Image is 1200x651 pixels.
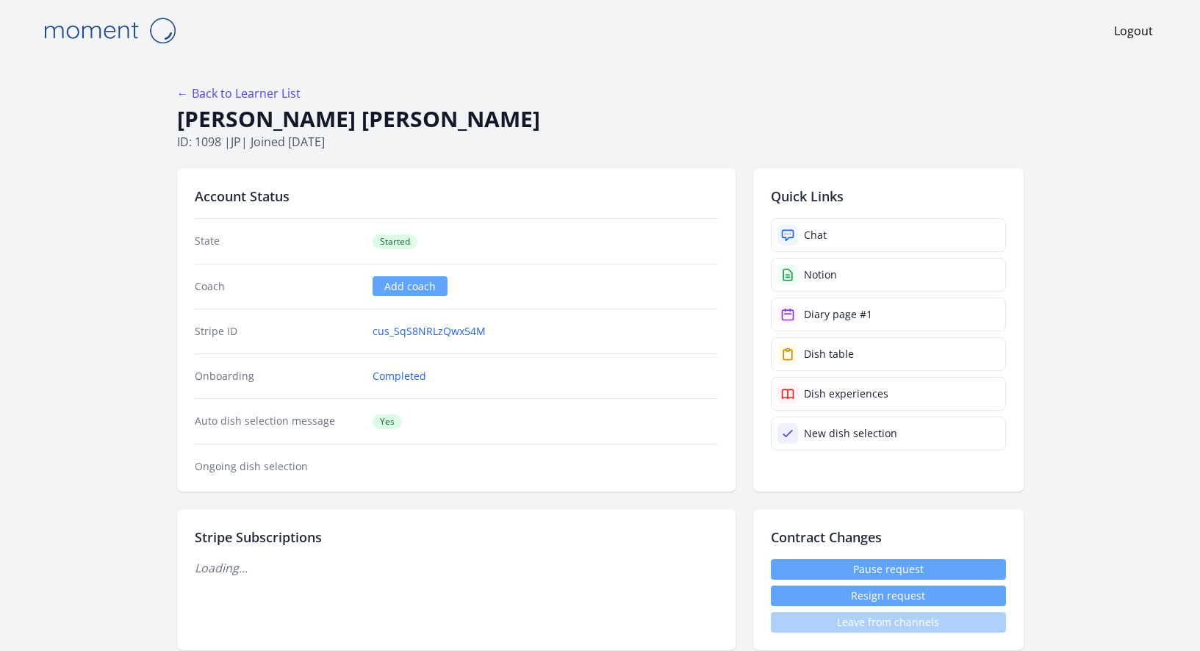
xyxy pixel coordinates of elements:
[804,426,897,441] div: New dish selection
[195,279,362,294] dt: Coach
[373,324,486,339] a: cus_SqS8NRLzQwx54M
[804,347,854,362] div: Dish table
[36,12,183,49] img: Moment
[804,267,837,282] div: Notion
[373,369,426,384] a: Completed
[195,369,362,384] dt: Onboarding
[373,234,417,249] span: Started
[195,186,718,206] h2: Account Status
[1114,22,1153,40] a: Logout
[195,234,362,249] dt: State
[771,559,1006,580] a: Pause request
[804,307,872,322] div: Diary page #1
[771,417,1006,450] a: New dish selection
[195,459,362,474] dt: Ongoing dish selection
[771,612,1006,633] span: Leave from channels
[231,134,241,150] span: jp
[771,377,1006,411] a: Dish experiences
[373,276,448,296] a: Add coach
[771,337,1006,371] a: Dish table
[195,324,362,339] dt: Stripe ID
[771,186,1006,206] h2: Quick Links
[177,85,301,101] a: ← Back to Learner List
[177,105,1024,133] h1: [PERSON_NAME] [PERSON_NAME]
[177,133,1024,151] p: ID: 1098 | | Joined [DATE]
[804,228,827,242] div: Chat
[195,527,718,547] h2: Stripe Subscriptions
[771,586,1006,606] button: Resign request
[771,258,1006,292] a: Notion
[804,386,888,401] div: Dish experiences
[771,218,1006,252] a: Chat
[195,559,718,577] p: Loading...
[373,414,402,429] span: Yes
[195,414,362,429] dt: Auto dish selection message
[771,298,1006,331] a: Diary page #1
[771,527,1006,547] h2: Contract Changes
